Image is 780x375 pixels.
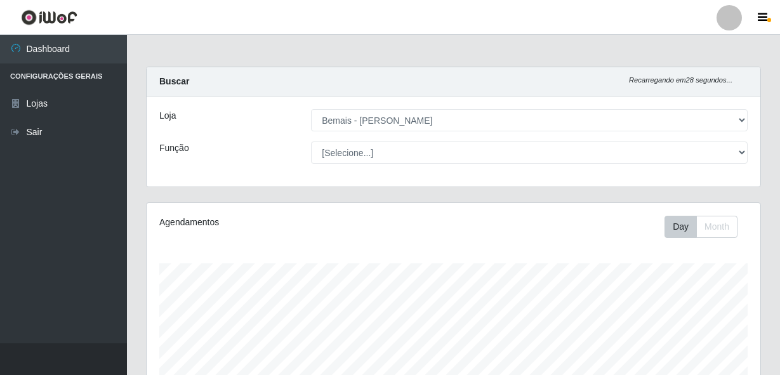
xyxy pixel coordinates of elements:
[664,216,697,238] button: Day
[696,216,737,238] button: Month
[629,76,732,84] i: Recarregando em 28 segundos...
[159,76,189,86] strong: Buscar
[664,216,737,238] div: First group
[21,10,77,25] img: CoreUI Logo
[159,109,176,122] label: Loja
[159,216,393,229] div: Agendamentos
[159,141,189,155] label: Função
[664,216,748,238] div: Toolbar with button groups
